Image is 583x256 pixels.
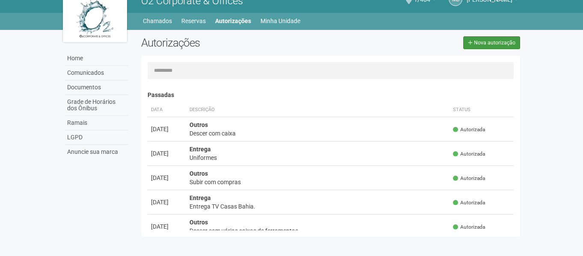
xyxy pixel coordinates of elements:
strong: Outros [189,121,208,128]
div: Descer com caixa [189,129,447,138]
th: Data [148,103,186,117]
span: Autorizada [453,126,485,133]
a: Documentos [65,80,128,95]
span: Autorizada [453,199,485,206]
a: Ramais [65,116,128,130]
a: Comunicados [65,66,128,80]
a: Grade de Horários dos Ônibus [65,95,128,116]
a: Anuncie sua marca [65,145,128,159]
span: Autorizada [453,150,485,158]
a: LGPD [65,130,128,145]
strong: Entrega [189,194,211,201]
div: [DATE] [151,174,183,182]
div: Descer com várias caixas de ferramentas. [189,227,447,235]
span: Autorizada [453,224,485,231]
div: Entrega TV Casas Bahia. [189,202,447,211]
div: [DATE] [151,198,183,206]
div: Uniformes [189,153,447,162]
h4: Passadas [148,92,514,98]
strong: Outros [189,170,208,177]
div: [DATE] [151,149,183,158]
th: Status [450,103,514,117]
div: [DATE] [151,125,183,133]
span: Autorizada [453,175,485,182]
a: Home [65,51,128,66]
a: Minha Unidade [260,15,300,27]
h2: Autorizações [141,36,324,49]
a: Chamados [143,15,172,27]
a: Reservas [181,15,206,27]
th: Descrição [186,103,450,117]
div: Subir com compras [189,178,447,186]
span: Nova autorização [474,40,515,46]
a: Nova autorização [463,36,520,49]
strong: Entrega [189,146,211,153]
div: [DATE] [151,222,183,231]
a: Autorizações [215,15,251,27]
strong: Outros [189,219,208,226]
